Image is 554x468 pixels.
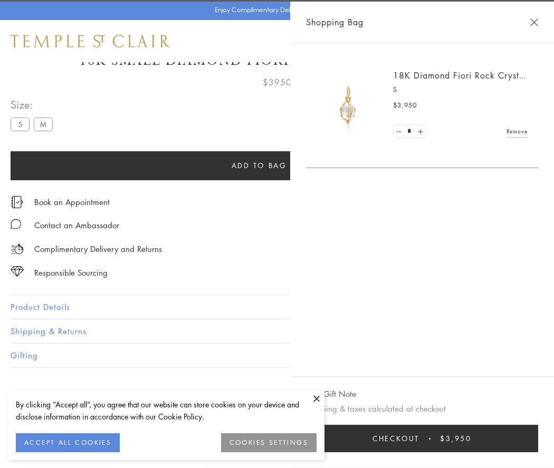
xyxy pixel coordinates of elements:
p: Shipping & taxes calculated at checkout [306,402,538,415]
label: M [34,118,53,131]
span: $3950 [263,75,292,89]
img: icon_appointment.svg [11,196,23,208]
img: Temple St. Clair [11,35,170,47]
span: Size: [11,96,57,113]
span: $3,950 [440,433,472,444]
button: Product Details [11,295,543,319]
button: Checkout $3,950 [306,425,538,452]
img: icon_delivery.svg [11,242,24,256]
a: Remove [507,125,528,137]
div: Contact an Ambassador [34,219,119,232]
a: Set quantity to 0 [394,125,404,138]
button: ACCEPT ALL COOKIES [16,433,120,452]
span: $3,950 [393,100,417,111]
button: COOKIES SETTINGS [221,433,317,452]
div: By clicking “Accept all”, you agree that our website can store cookies on your device and disclos... [16,398,317,423]
button: Close Shopping Bag [530,18,538,26]
p: S [393,84,528,95]
label: S [11,118,30,131]
span: Add to bag [232,160,287,171]
img: P51889-E11FIORI [317,74,380,137]
p: Complimentary Delivery and Returns [34,242,162,256]
button: Gifting [11,344,543,367]
img: MessageIcon-01_2.svg [11,219,21,229]
div: Responsible Sourcing [34,266,108,279]
button: Add Gift Note [306,387,356,401]
span: Checkout [372,433,419,444]
a: Book an Appointment [34,196,110,208]
button: Shipping & Returns [11,319,543,343]
button: Add to bag [11,151,508,180]
img: icon_sourcing.svg [11,266,24,277]
p: Enjoy Complimentary Delivery & Returns [215,5,335,15]
a: Set quantity to 2 [415,125,425,138]
span: Shopping Bag [306,15,364,29]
